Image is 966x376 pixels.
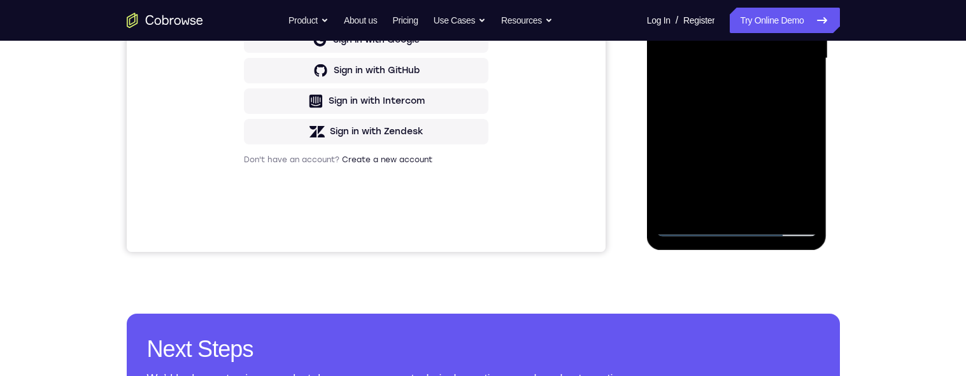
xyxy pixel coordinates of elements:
a: Log In [647,8,671,33]
button: Sign in with Intercom [117,263,362,288]
button: Use Cases [434,8,486,33]
button: Sign in with Google [117,202,362,227]
p: or [233,182,246,192]
a: Try Online Demo [730,8,839,33]
button: Product [288,8,329,33]
h2: Next Steps [147,334,820,365]
p: Don't have an account? [117,329,362,339]
a: Create a new account [215,330,306,338]
input: Enter your email [125,122,354,134]
button: Sign in with GitHub [117,232,362,258]
div: Sign in with Zendesk [203,300,297,312]
div: Sign in with GitHub [207,239,293,251]
button: Sign in with Zendesk [117,293,362,319]
a: Register [683,8,714,33]
div: Sign in with Intercom [202,269,298,282]
a: About us [344,8,377,33]
button: Resources [501,8,553,33]
a: Go to the home page [127,13,203,28]
button: Sign in [117,146,362,171]
h1: Sign in to your account [117,87,362,105]
span: / [676,13,678,28]
a: Pricing [392,8,418,33]
div: Sign in with Google [206,208,293,221]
